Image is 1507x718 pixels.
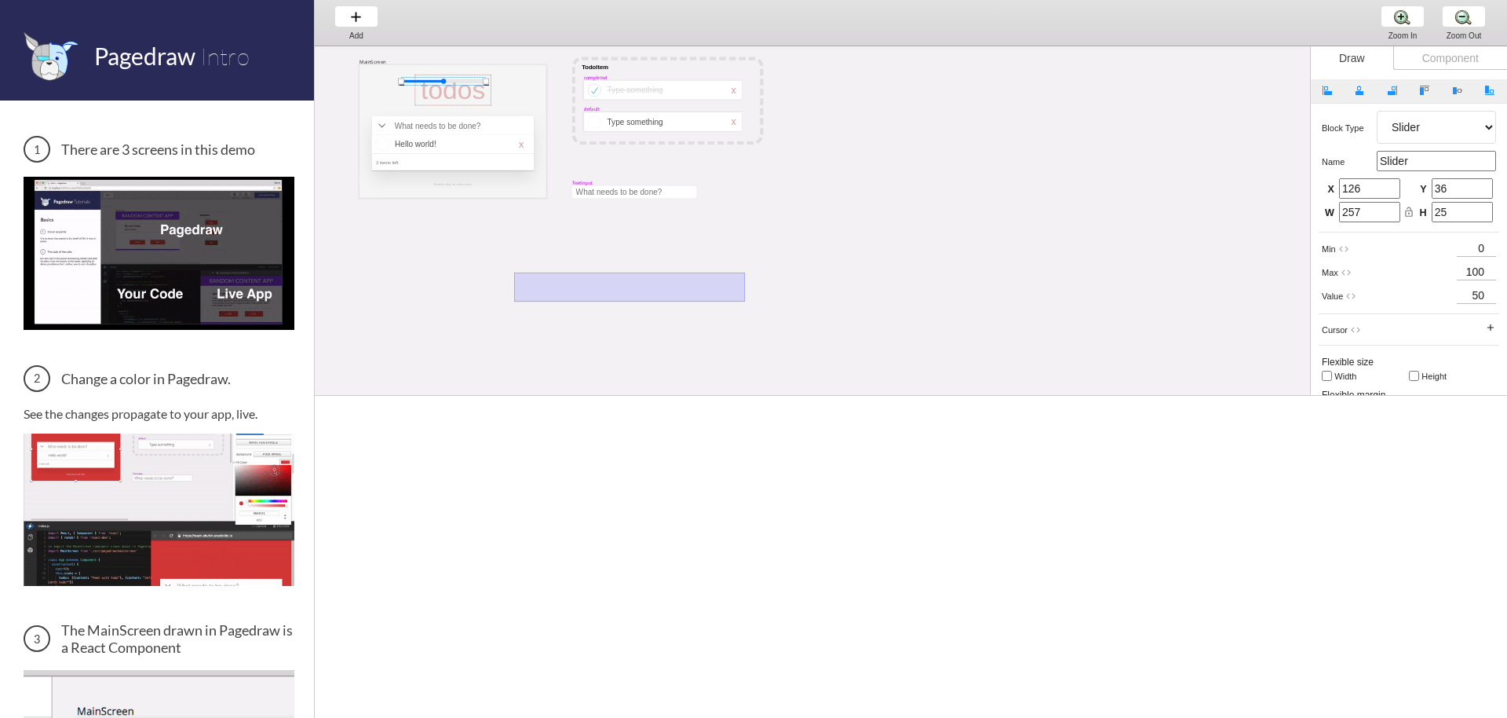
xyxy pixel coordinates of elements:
[359,59,386,65] div: MainScreen
[731,116,735,127] div: x
[1334,372,1389,381] h5: Width
[1322,291,1343,301] span: value
[1409,371,1419,381] input: Height
[1341,267,1352,278] i: code
[348,9,364,25] img: baseline-add-24px.svg
[24,31,78,81] img: favicon.png
[1311,46,1393,70] div: Draw
[584,106,600,112] div: default
[1394,9,1410,25] img: zoom-plus.png
[24,177,294,329] img: 3 screens
[572,179,593,185] div: TextInput
[731,85,735,96] div: x
[24,406,294,421] p: See the changes propagate to your app, live.
[1322,357,1374,368] span: Flexible size
[1418,183,1427,197] span: Y
[1322,157,1377,167] h5: name
[1322,325,1348,335] span: cursor
[1322,268,1338,277] span: max
[24,136,294,163] h3: There are 3 screens in this demo
[1325,183,1334,197] span: X
[24,365,294,392] h3: Change a color in Pagedraw.
[1322,390,1385,401] span: Flexible margin
[1377,151,1496,171] input: Slider
[200,42,250,71] span: Intro
[24,621,294,656] h3: The MainScreen drawn in Pagedraw is a React Component
[1403,207,1414,218] i: lock_open
[1418,207,1427,221] span: H
[1373,31,1432,40] div: Zoom In
[1455,9,1472,25] img: zoom-minus.png
[1421,372,1476,381] h5: Height
[1322,123,1377,133] h5: Block type
[1345,291,1356,302] i: code
[1322,244,1336,254] span: min
[1434,31,1494,40] div: Zoom Out
[24,434,294,586] img: Change a color in Pagedraw
[584,74,608,80] div: completed
[1393,46,1507,70] div: Component
[94,42,195,70] span: Pagedraw
[1338,244,1349,255] i: code
[327,31,386,40] div: Add
[1322,371,1332,381] input: Width
[1325,207,1334,221] span: W
[1350,324,1361,335] i: code
[1485,322,1496,333] i: add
